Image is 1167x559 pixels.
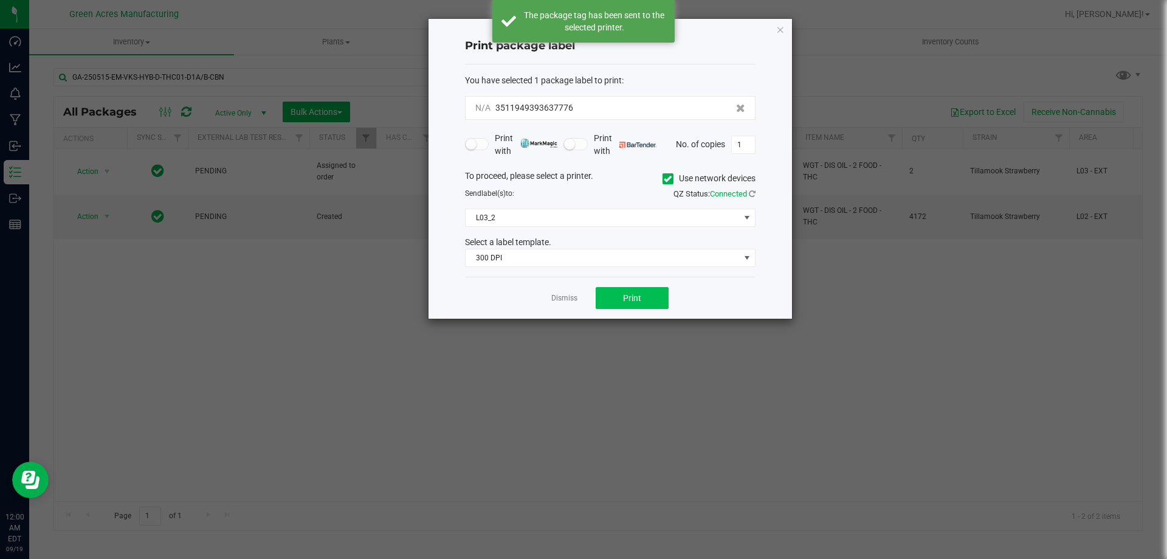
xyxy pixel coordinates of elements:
span: Connected [710,189,747,198]
img: mark_magic_cybra.png [520,139,557,148]
iframe: Resource center [12,462,49,498]
span: 300 DPI [466,249,740,266]
span: Send to: [465,189,514,198]
span: Print [623,293,641,303]
div: Select a label template. [456,236,765,249]
span: No. of copies [676,139,725,148]
h4: Print package label [465,38,756,54]
div: : [465,74,756,87]
span: Print with [594,132,656,158]
span: L03_2 [466,209,740,226]
span: You have selected 1 package label to print [465,75,622,85]
img: bartender.png [619,142,656,148]
span: N/A [475,103,491,113]
div: To proceed, please select a printer. [456,170,765,188]
span: 3511949393637776 [495,103,573,113]
button: Print [596,287,669,309]
label: Use network devices [663,172,756,185]
a: Dismiss [551,293,577,304]
span: Print with [495,132,557,158]
span: label(s) [481,189,506,198]
span: QZ Status: [673,189,756,198]
div: The package tag has been sent to the selected printer. [523,9,666,33]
